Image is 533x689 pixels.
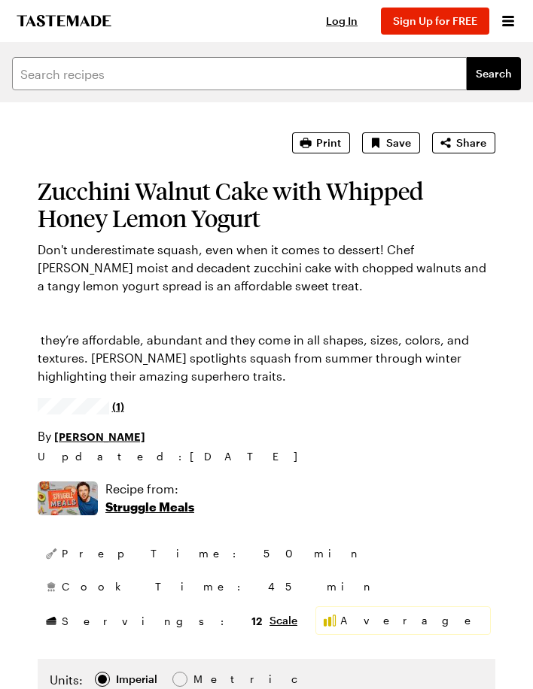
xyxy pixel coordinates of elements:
span: Imperial [116,671,159,687]
div: Metric [193,671,225,687]
span: Sign Up for FREE [393,14,477,27]
button: Sign Up for FREE [381,8,489,35]
a: [PERSON_NAME] [54,428,145,445]
input: Search recipes [12,57,467,90]
p: By [38,427,145,445]
span: 12 [251,613,262,627]
button: filters [467,57,521,90]
span: Servings: [62,613,262,629]
img: Show where recipe is used [38,481,98,515]
button: Share [432,132,495,153]
button: Scale [270,613,297,628]
button: Save recipe [362,132,420,153]
span: Metric [193,671,227,687]
span: Updated : [DATE] [38,448,312,465]
button: Log In [312,14,372,29]
span: (1) [112,399,124,414]
div: Imperial [116,671,157,687]
button: Open menu [498,11,518,31]
h1: Zucchini Walnut Cake with Whipped Honey Lemon Yogurt [38,178,495,232]
span: Share [456,135,486,150]
p: Recipe from: [105,480,194,498]
a: 5/5 stars from 1 reviews [38,400,124,412]
button: Print [292,132,350,153]
span: Search [476,66,512,81]
span: Cook Time: 45 min [62,579,376,594]
span: Average [340,613,484,628]
span: Print [316,135,341,150]
span: Prep Time: 50 min [62,546,363,561]
p: Struggle Meals [105,498,194,516]
a: To Tastemade Home Page [15,15,113,27]
a: Recipe from:Struggle Meals [105,480,194,516]
span: Log In [326,14,358,27]
p: Don't underestimate squash, even when it comes to dessert! Chef [PERSON_NAME] moist and decadent ... [38,241,495,385]
span: Save [386,135,411,150]
label: Units: [50,671,83,689]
